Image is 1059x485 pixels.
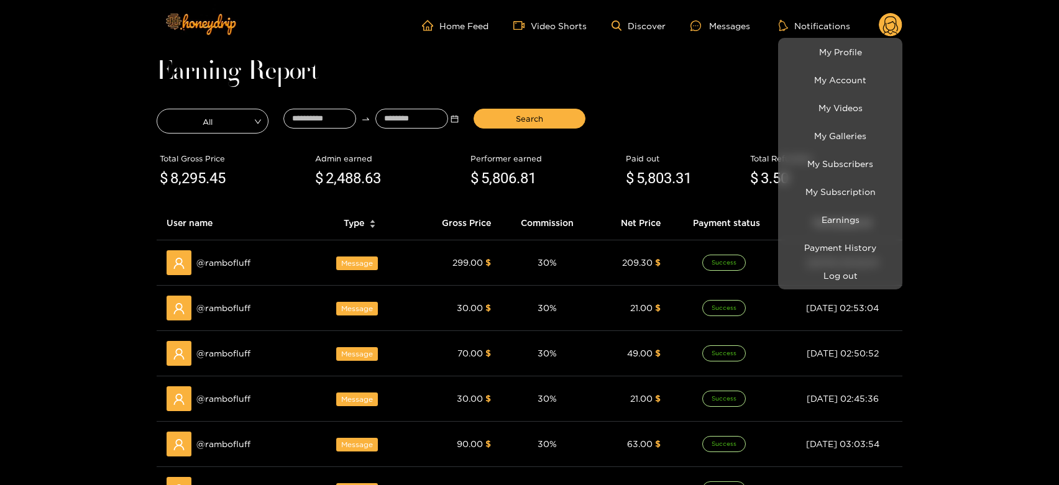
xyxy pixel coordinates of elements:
a: Earnings [781,209,899,230]
a: My Videos [781,97,899,119]
button: Log out [781,265,899,286]
a: My Profile [781,41,899,63]
a: My Subscribers [781,153,899,175]
a: My Galleries [781,125,899,147]
a: My Subscription [781,181,899,202]
a: My Account [781,69,899,91]
a: Payment History [781,237,899,258]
